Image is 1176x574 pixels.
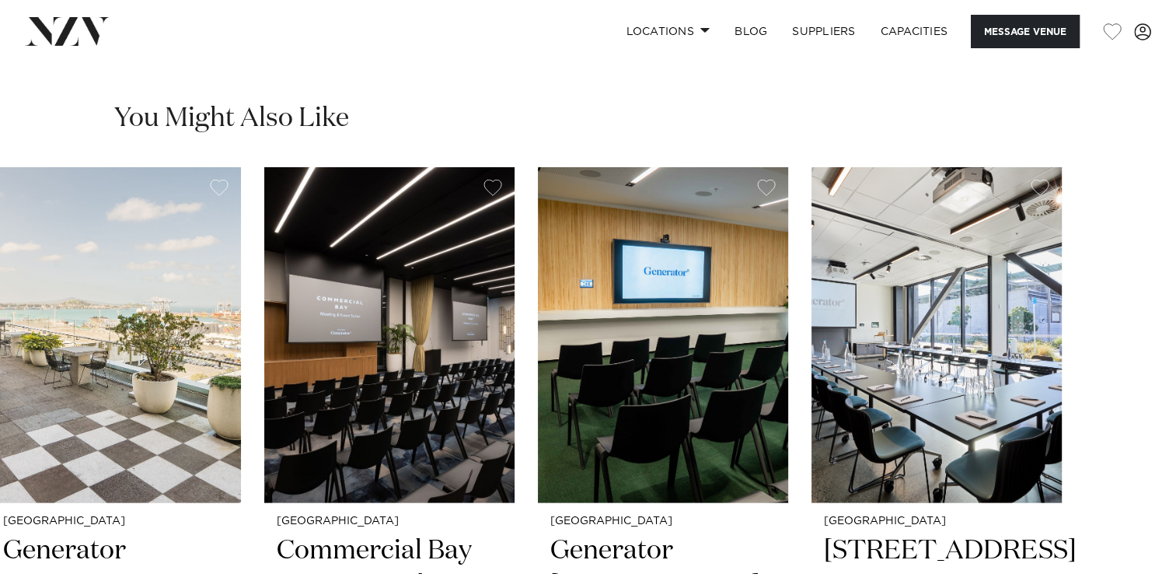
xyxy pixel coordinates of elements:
button: Message Venue [971,15,1080,48]
a: BLOG [722,15,780,48]
img: nzv-logo.png [25,17,110,45]
a: SUPPLIERS [780,15,867,48]
small: [GEOGRAPHIC_DATA] [277,515,502,527]
a: Locations [613,15,722,48]
h2: You Might Also Like [114,100,349,135]
a: Capacities [868,15,961,48]
small: [GEOGRAPHIC_DATA] [550,515,776,527]
small: [GEOGRAPHIC_DATA] [824,515,1049,527]
small: [GEOGRAPHIC_DATA] [3,515,229,527]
